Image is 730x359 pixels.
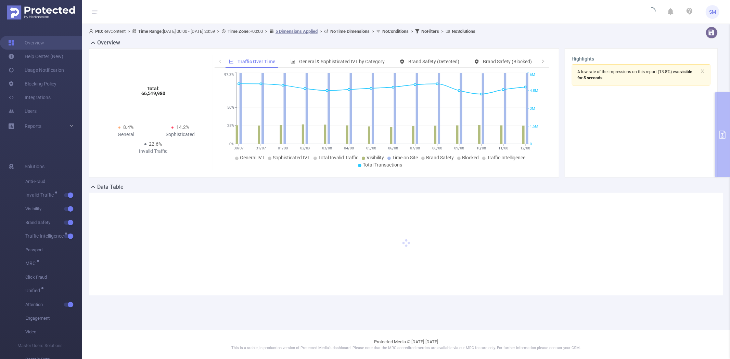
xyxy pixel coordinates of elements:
[89,29,475,34] span: RevContent [DATE] 00:00 - [DATE] 23:59 +00:00
[439,29,446,34] span: >
[483,59,532,64] span: Brand Safety (Blocked)
[541,59,545,63] i: icon: right
[234,146,244,150] tspan: 30/07
[709,5,716,19] span: SM
[228,29,250,34] b: Time Zone:
[126,148,180,155] div: Invalid Traffic
[126,29,132,34] span: >
[426,155,454,160] span: Brand Safety
[578,69,657,74] span: A low rate of the impressions on this report
[123,124,133,130] span: 8.4%
[25,325,82,339] span: Video
[25,216,82,229] span: Brand Safety
[25,123,41,129] span: Reports
[176,124,189,130] span: 14.2%
[701,69,705,73] i: icon: close
[388,146,398,150] tspan: 06/08
[256,146,266,150] tspan: 31/07
[97,39,120,47] h2: Overview
[432,146,442,150] tspan: 08/08
[89,29,95,34] i: icon: user
[97,183,124,191] h2: Data Table
[229,59,234,64] i: icon: line-chart
[318,29,324,34] span: >
[487,155,525,160] span: Traffic Intelligence
[572,55,710,63] h3: Highlights
[410,146,420,150] tspan: 07/08
[300,146,310,150] tspan: 02/08
[95,29,103,34] b: PID:
[421,29,439,34] b: No Filters
[25,119,41,133] a: Reports
[7,5,75,19] img: Protected Media
[530,142,532,146] tspan: 0
[366,146,376,150] tspan: 05/08
[701,67,705,75] button: icon: close
[82,330,730,359] footer: Protected Media © [DATE]-[DATE]
[229,142,234,146] tspan: 0%
[227,124,234,128] tspan: 25%
[99,131,153,138] div: General
[218,59,222,63] i: icon: left
[276,29,318,34] u: 5 Dimensions Applied
[240,155,265,160] span: General IVT
[8,63,64,77] a: Usage Notification
[25,160,44,173] span: Solutions
[25,192,56,197] span: Invalid Traffic
[452,29,475,34] b: No Solutions
[344,146,354,150] tspan: 04/08
[578,69,692,80] span: (13.8%)
[149,141,162,147] span: 22.6%
[227,105,234,110] tspan: 50%
[8,91,51,104] a: Integrations
[363,162,402,168] span: Total Transactions
[370,29,376,34] span: >
[153,131,208,138] div: Sophisticated
[25,234,66,238] span: Traffic Intelligence
[299,59,385,64] span: General & Sophisticated IVT by Category
[462,155,479,160] span: Blocked
[498,146,508,150] tspan: 11/08
[141,91,165,96] tspan: 66,519,980
[99,345,713,351] p: This is a stable, in production version of Protected Media's dashboard. Please note that the MRC ...
[8,36,44,50] a: Overview
[278,146,288,150] tspan: 01/08
[238,59,276,64] span: Traffic Over Time
[454,146,464,150] tspan: 09/08
[330,29,370,34] b: No Time Dimensions
[476,146,486,150] tspan: 10/08
[8,104,37,118] a: Users
[367,155,384,160] span: Visibility
[530,73,535,77] tspan: 6M
[25,261,38,266] span: MRC
[215,29,221,34] span: >
[8,50,63,63] a: Help Center (New)
[25,288,42,293] span: Unified
[224,73,234,77] tspan: 97.3%
[138,29,163,34] b: Time Range:
[408,59,459,64] span: Brand Safety (Detected)
[25,270,82,284] span: Click Fraud
[382,29,409,34] b: No Conditions
[25,202,82,216] span: Visibility
[530,106,535,111] tspan: 3M
[25,175,82,188] span: Anti-Fraud
[530,124,538,129] tspan: 1.5M
[318,155,358,160] span: Total Invalid Traffic
[392,155,418,160] span: Time on Site
[273,155,310,160] span: Sophisticated IVT
[648,7,656,17] i: icon: loading
[25,298,82,311] span: Attention
[147,86,159,91] tspan: Total:
[520,146,530,150] tspan: 12/08
[8,77,56,91] a: Blocking Policy
[409,29,415,34] span: >
[25,311,82,325] span: Engagement
[25,243,82,257] span: Passport
[263,29,269,34] span: >
[291,59,295,64] i: icon: bar-chart
[322,146,332,150] tspan: 03/08
[530,89,538,93] tspan: 4.5M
